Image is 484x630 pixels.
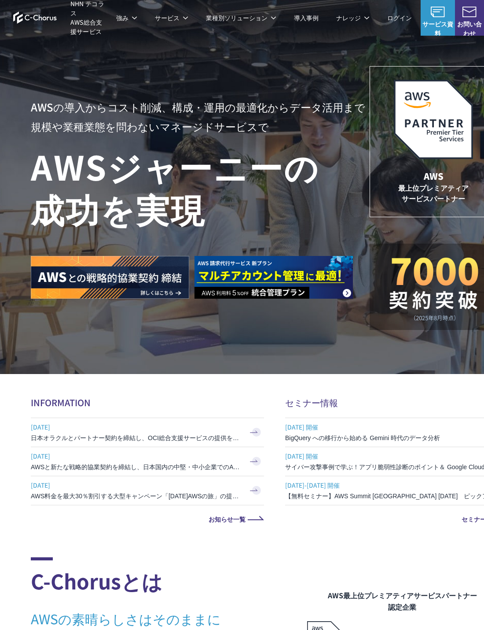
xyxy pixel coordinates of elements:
[31,476,264,505] a: [DATE] AWS料金を最大30％割引する大型キャンペーン「[DATE]AWSの旅」の提供を開始
[31,449,242,463] span: [DATE]
[31,145,370,230] h1: AWS ジャーニーの 成功を実現
[31,516,264,522] a: お知らせ一覧
[31,97,370,136] p: AWSの導入からコスト削減、 構成・運用の最適化からデータ活用まで 規模や業種業態を問わない マネージドサービスで
[336,13,370,22] p: ナレッジ
[421,19,455,38] span: サービス資料
[424,170,444,182] em: AWS
[462,7,477,17] img: お問い合わせ
[31,434,242,442] h3: 日本オラクルとパートナー契約を締結し、OCI総合支援サービスの提供を開始
[31,492,242,500] h3: AWS料金を最大30％割引する大型キャンペーン「[DATE]AWSの旅」の提供を開始
[194,256,353,299] img: AWS請求代行サービス 統合管理プラン
[431,7,445,17] img: AWS総合支援サービス C-Chorus サービス資料
[387,257,480,321] img: 契約件数
[387,13,412,22] a: ログイン
[31,256,189,299] img: AWSとの戦略的協業契約 締結
[206,13,276,22] p: 業種別ソリューション
[383,170,484,204] p: 最上位プレミアティア サービスパートナー
[31,420,242,434] span: [DATE]
[116,13,137,22] p: 強み
[31,557,307,596] h2: C-Chorusとは
[31,447,264,476] a: [DATE] AWSと新たな戦略的協業契約を締結し、日本国内の中堅・中小企業でのAWS活用を加速
[31,463,242,471] h3: AWSと新たな戦略的協業契約を締結し、日本国内の中堅・中小企業でのAWS活用を加速
[155,13,188,22] p: サービス
[455,19,484,38] span: お問い合わせ
[294,13,319,22] a: 導入事例
[31,478,242,492] span: [DATE]
[31,418,264,447] a: [DATE] 日本オラクルとパートナー契約を締結し、OCI総合支援サービスの提供を開始
[31,396,264,409] h2: INFORMATION
[394,80,473,159] img: AWSプレミアティアサービスパートナー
